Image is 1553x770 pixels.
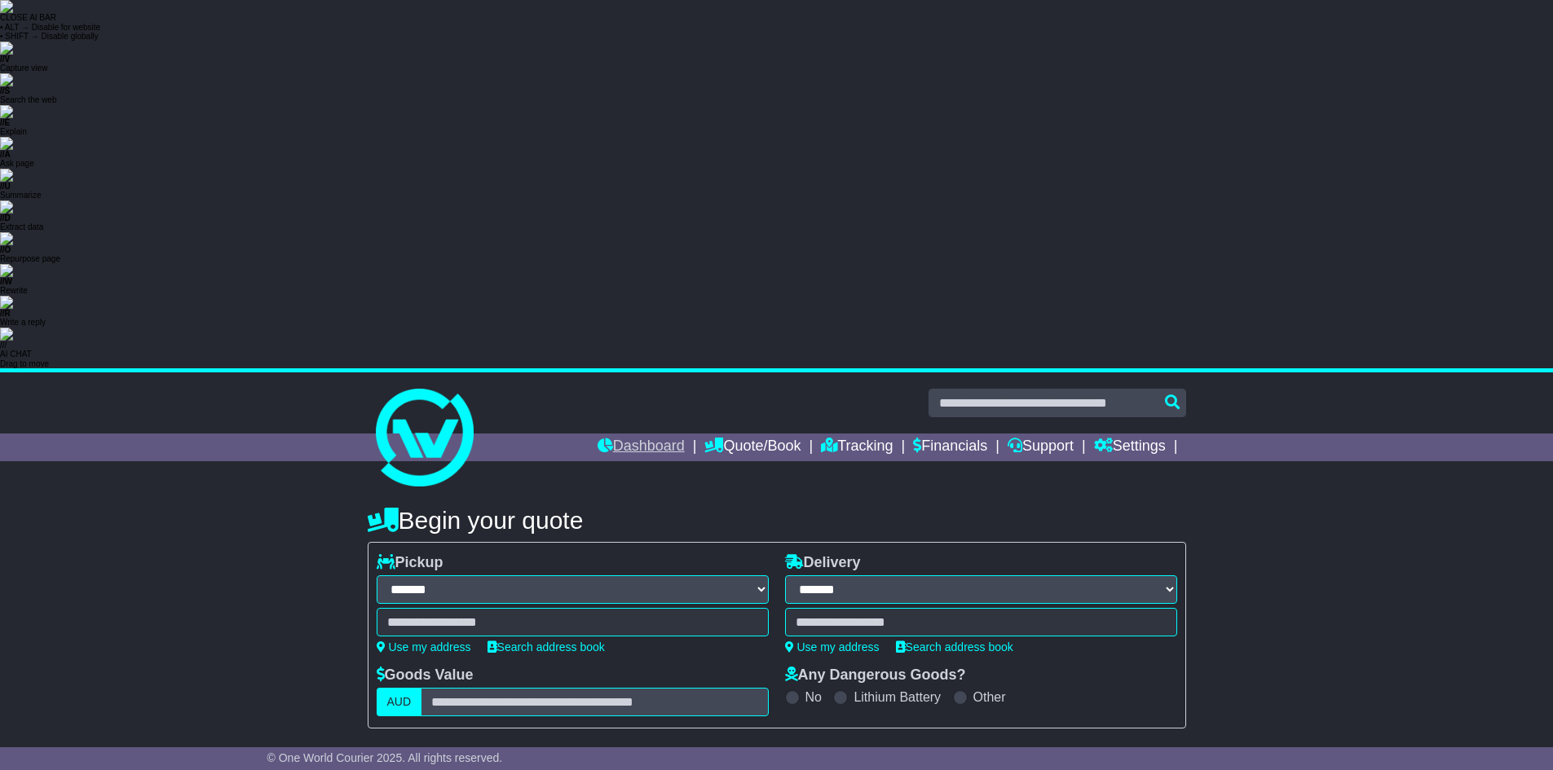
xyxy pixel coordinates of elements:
label: Delivery [785,554,861,572]
label: Other [973,689,1006,705]
label: Pickup [377,554,443,572]
a: Quote/Book [704,433,801,461]
h4: Begin your quote [368,507,1186,534]
label: Lithium Battery [854,689,941,705]
a: Support [1008,433,1074,461]
label: AUD [377,688,422,716]
a: Settings [1094,433,1166,461]
a: Use my address [785,640,880,653]
a: Tracking [821,433,893,461]
label: Any Dangerous Goods? [785,667,966,684]
a: Use my address [377,640,471,653]
label: Goods Value [377,667,474,684]
a: Dashboard [598,433,685,461]
a: Search address book [896,640,1013,653]
label: No [805,689,822,705]
a: Search address book [488,640,605,653]
a: Financials [913,433,987,461]
span: © One World Courier 2025. All rights reserved. [267,751,503,764]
